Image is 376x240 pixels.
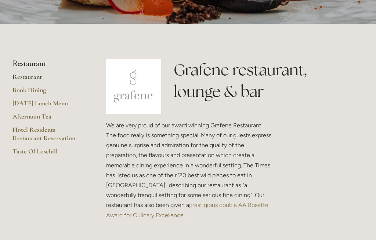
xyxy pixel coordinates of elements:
[106,120,274,220] p: We are very proud of our award winning Grafene Restaurant. The food really is something special. ...
[12,126,83,147] a: Hotel Residents Restaurant Reservation
[12,59,83,69] li: Restaurant
[12,73,83,86] a: Restaurant
[12,86,83,99] a: Book Dining
[12,147,83,160] a: Taste Of Losehill
[106,59,161,114] img: grafene.jpg
[12,112,83,126] a: Afternoon Tea
[106,201,270,218] a: prestigious double AA Rosette Award for Culinary Excellence
[174,59,364,102] h1: Grafene restaurant, lounge & bar
[12,99,83,112] a: [DATE] Lunch Menu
